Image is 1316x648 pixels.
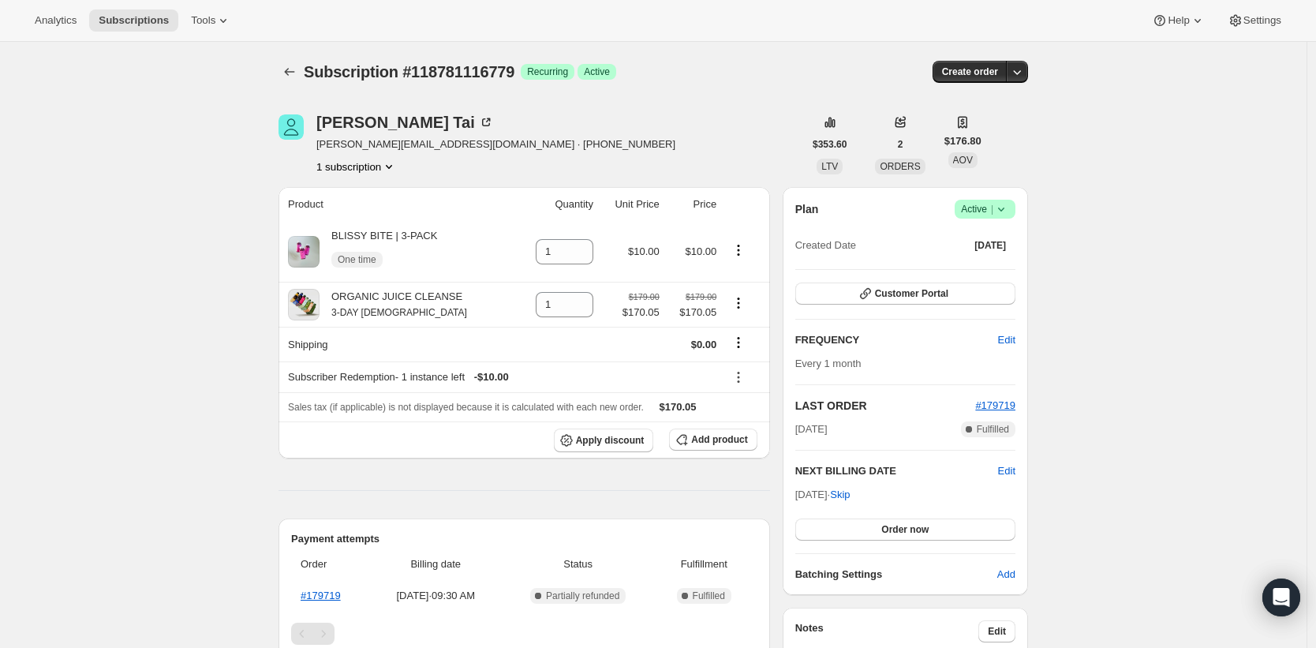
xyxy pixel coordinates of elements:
[988,625,1006,638] span: Edit
[691,339,717,350] span: $0.00
[598,187,664,222] th: Unit Price
[191,14,215,27] span: Tools
[975,399,1015,411] a: #179719
[660,556,748,572] span: Fulfillment
[664,187,721,222] th: Price
[584,66,610,78] span: Active
[898,138,903,151] span: 2
[35,14,77,27] span: Analytics
[998,463,1015,479] button: Edit
[693,590,725,602] span: Fulfilled
[288,402,644,413] span: Sales tax (if applicable) is not displayed because it is calculated with each new order.
[875,287,948,300] span: Customer Portal
[622,305,660,320] span: $170.05
[978,620,1015,642] button: Edit
[279,187,516,222] th: Product
[795,358,862,369] span: Every 1 month
[953,155,973,166] span: AOV
[1218,9,1291,32] button: Settings
[546,590,619,602] span: Partially refunded
[686,292,716,302] small: $179.00
[685,245,716,257] span: $10.00
[288,289,320,320] img: product img
[813,138,847,151] span: $353.60
[376,556,495,572] span: Billing date
[331,307,467,318] small: 3-DAY [DEMOGRAPHIC_DATA]
[795,463,998,479] h2: NEXT BILLING DATE
[554,429,654,452] button: Apply discount
[320,289,467,320] div: ORGANIC JUICE CLEANSE
[291,531,757,547] h2: Payment attempts
[376,588,495,604] span: [DATE] · 09:30 AM
[288,236,320,268] img: product img
[320,228,437,275] div: BLISSY BITE | 3-PACK
[942,66,998,78] span: Create order
[726,334,751,351] button: Shipping actions
[795,567,997,582] h6: Batching Settings
[821,161,838,172] span: LTV
[795,238,856,253] span: Created Date
[989,328,1025,353] button: Edit
[629,292,660,302] small: $179.00
[997,567,1015,582] span: Add
[25,9,86,32] button: Analytics
[691,433,747,446] span: Add product
[474,369,509,385] span: - $10.00
[89,9,178,32] button: Subscriptions
[669,305,716,320] span: $170.05
[301,590,341,601] a: #179719
[291,623,757,645] nav: Pagination
[1262,579,1300,616] div: Open Intercom Messenger
[821,482,859,508] button: Skip
[795,201,819,217] h2: Plan
[977,423,1009,436] span: Fulfilled
[516,187,598,222] th: Quantity
[316,159,397,174] button: Product actions
[669,429,757,451] button: Add product
[628,245,660,257] span: $10.00
[1168,14,1189,27] span: Help
[974,239,1006,252] span: [DATE]
[795,398,976,414] h2: LAST ORDER
[933,61,1008,83] button: Create order
[795,332,998,348] h2: FREQUENCY
[338,253,376,266] span: One time
[279,61,301,83] button: Subscriptions
[880,161,920,172] span: ORDERS
[99,14,169,27] span: Subscriptions
[944,133,981,149] span: $176.80
[795,519,1015,541] button: Order now
[830,487,850,503] span: Skip
[1243,14,1281,27] span: Settings
[965,234,1015,257] button: [DATE]
[961,201,1009,217] span: Active
[505,556,651,572] span: Status
[988,562,1025,587] button: Add
[998,332,1015,348] span: Edit
[660,401,697,413] span: $170.05
[888,133,913,155] button: 2
[726,242,751,259] button: Product actions
[991,203,993,215] span: |
[795,620,979,642] h3: Notes
[975,398,1015,414] button: #179719
[803,133,856,155] button: $353.60
[181,9,241,32] button: Tools
[795,421,828,437] span: [DATE]
[726,294,751,312] button: Product actions
[288,369,716,385] div: Subscriber Redemption - 1 instance left
[1142,9,1214,32] button: Help
[279,327,516,361] th: Shipping
[795,489,851,500] span: [DATE] ·
[316,137,675,152] span: [PERSON_NAME][EMAIL_ADDRESS][DOMAIN_NAME] · [PHONE_NUMBER]
[279,114,304,140] span: Margaret Tai
[291,547,371,582] th: Order
[527,66,568,78] span: Recurring
[316,114,494,130] div: [PERSON_NAME] Tai
[304,63,514,81] span: Subscription #118781116779
[881,523,929,536] span: Order now
[795,283,1015,305] button: Customer Portal
[576,434,645,447] span: Apply discount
